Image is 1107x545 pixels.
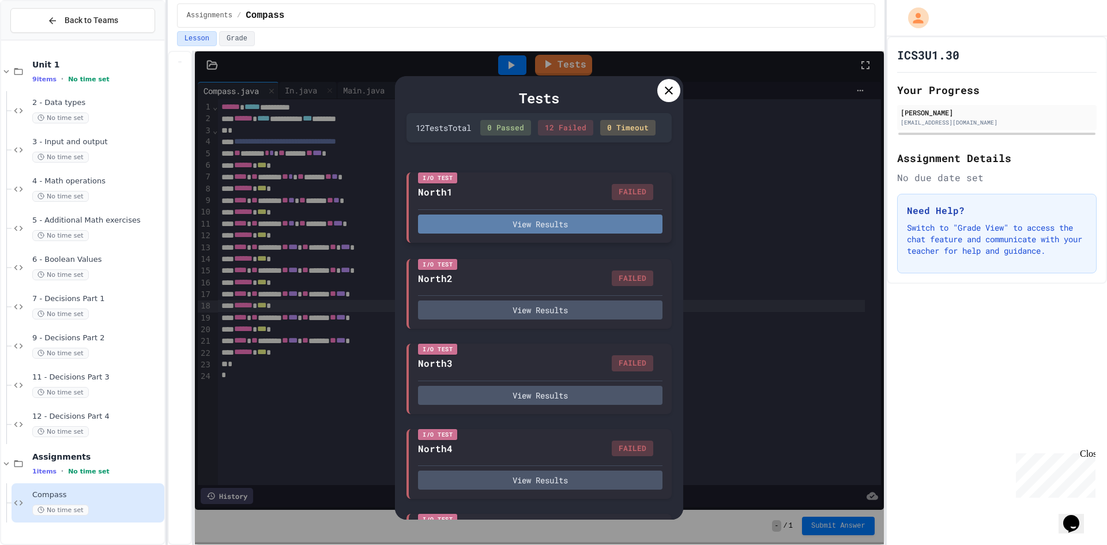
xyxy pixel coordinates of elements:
span: No time set [32,426,89,437]
span: Compass [32,490,162,500]
span: Assignments [187,11,232,20]
iframe: chat widget [1011,449,1095,498]
span: No time set [32,387,89,398]
span: Assignments [32,452,162,462]
span: No time set [32,348,89,359]
span: 1 items [32,468,57,475]
div: 12 Failed [538,120,593,136]
div: FAILED [612,184,653,200]
div: I/O Test [418,259,457,270]
div: FAILED [612,355,653,371]
div: North1 [418,185,453,199]
span: 3 - Input and output [32,137,162,147]
div: 12 Test s Total [416,122,471,134]
button: View Results [418,386,662,405]
div: FAILED [612,270,653,287]
span: 9 items [32,76,57,83]
div: [PERSON_NAME] [901,107,1093,118]
span: No time set [32,230,89,241]
div: No due date set [897,171,1097,185]
span: 6 - Boolean Values [32,255,162,265]
div: [EMAIL_ADDRESS][DOMAIN_NAME] [901,118,1093,127]
span: Unit 1 [32,59,162,70]
div: Chat with us now!Close [5,5,80,73]
span: No time set [32,191,89,202]
h2: Assignment Details [897,150,1097,166]
span: Compass [246,9,284,22]
span: 2 - Data types [32,98,162,108]
div: FAILED [612,441,653,457]
h2: Your Progress [897,82,1097,98]
button: View Results [418,471,662,490]
span: 9 - Decisions Part 2 [32,333,162,343]
span: 7 - Decisions Part 1 [32,294,162,304]
div: I/O Test [418,429,457,440]
h3: Need Help? [907,204,1087,217]
span: No time set [68,468,110,475]
span: No time set [32,309,89,320]
span: No time set [32,152,89,163]
span: No time set [32,112,89,123]
span: No time set [68,76,110,83]
div: My Account [896,5,932,31]
span: No time set [32,505,89,516]
p: Switch to "Grade View" to access the chat feature and communicate with your teacher for help and ... [907,222,1087,257]
h1: ICS3U1.30 [897,47,959,63]
span: No time set [32,269,89,280]
div: 0 Passed [480,120,531,136]
div: North4 [418,442,453,456]
span: 11 - Decisions Part 3 [32,373,162,382]
div: I/O Test [418,344,457,355]
span: / [237,11,241,20]
iframe: chat widget [1059,499,1095,533]
span: • [61,467,63,476]
button: View Results [418,300,662,320]
span: 4 - Math operations [32,176,162,186]
div: Tests [406,88,672,108]
div: North2 [418,272,453,285]
button: Grade [219,31,255,46]
div: 0 Timeout [600,120,656,136]
button: View Results [418,215,662,234]
span: • [61,74,63,84]
button: Back to Teams [10,8,155,33]
span: Back to Teams [65,14,118,27]
span: 5 - Additional Math exercises [32,216,162,225]
button: Lesson [177,31,217,46]
div: North3 [418,356,453,370]
div: I/O Test [418,172,457,183]
span: 12 - Decisions Part 4 [32,412,162,422]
